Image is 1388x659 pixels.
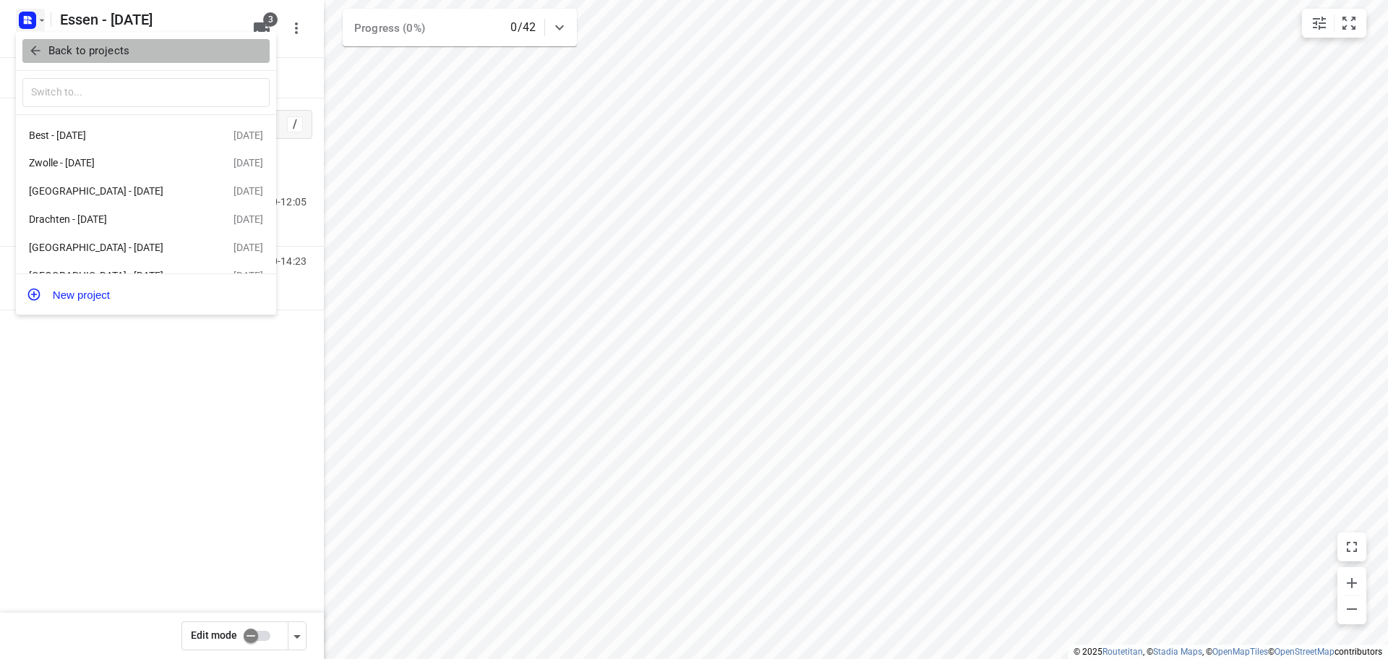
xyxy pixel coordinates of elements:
[16,177,276,205] div: [GEOGRAPHIC_DATA] - [DATE][DATE]
[29,185,195,197] div: [GEOGRAPHIC_DATA] - [DATE]
[16,262,276,290] div: [GEOGRAPHIC_DATA] - [DATE][DATE]
[234,129,263,141] div: [DATE]
[234,157,263,169] div: [DATE]
[29,157,195,169] div: Zwolle - [DATE]
[29,213,195,225] div: Drachten - [DATE]
[16,234,276,262] div: [GEOGRAPHIC_DATA] - [DATE][DATE]
[22,78,270,108] input: Switch to...
[234,213,263,225] div: [DATE]
[234,270,263,281] div: [DATE]
[16,280,276,309] button: New project
[22,39,270,63] button: Back to projects
[29,270,195,281] div: [GEOGRAPHIC_DATA] - [DATE]
[234,242,263,253] div: [DATE]
[29,129,195,141] div: Best - [DATE]
[16,149,276,177] div: Zwolle - [DATE][DATE]
[16,205,276,234] div: Drachten - [DATE][DATE]
[29,242,195,253] div: [GEOGRAPHIC_DATA] - [DATE]
[16,121,276,149] div: Best - [DATE][DATE]
[48,43,129,59] p: Back to projects
[234,185,263,197] div: [DATE]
